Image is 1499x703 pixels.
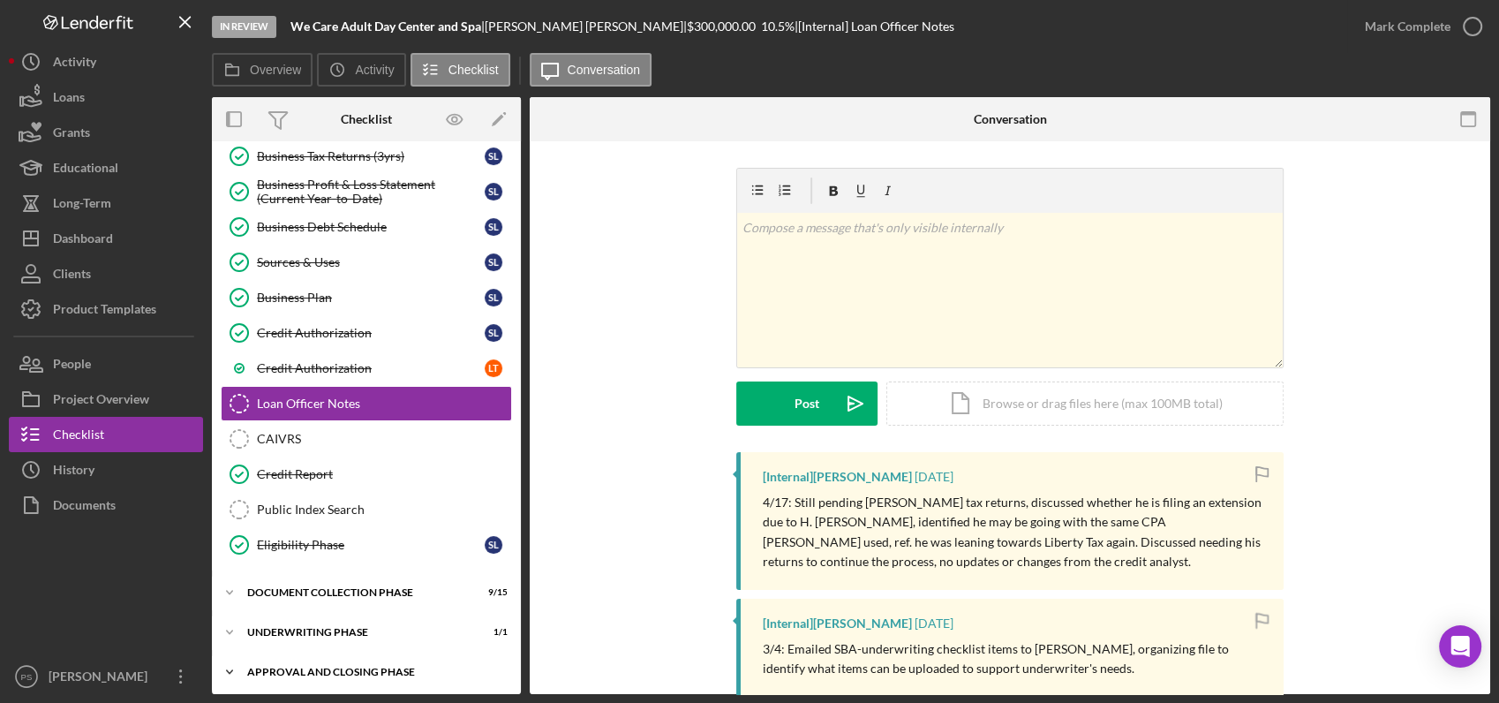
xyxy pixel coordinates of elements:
div: Credit Authorization [257,361,485,375]
div: Product Templates [53,291,156,331]
a: Business Tax Returns (3yrs)SL [221,139,512,174]
div: | [Internal] Loan Officer Notes [795,19,954,34]
div: 1 / 1 [476,627,508,638]
div: S L [485,289,502,306]
button: Long-Term [9,185,203,221]
div: $300,000.00 [687,19,761,34]
div: Open Intercom Messenger [1439,625,1481,668]
div: Grants [53,115,90,155]
label: Conversation [568,63,641,77]
div: S L [485,183,502,200]
button: Educational [9,150,203,185]
button: Checklist [9,417,203,452]
div: Loan Officer Notes [257,397,511,411]
a: CAIVRS [221,421,512,457]
button: History [9,452,203,488]
a: Credit AuthorizationSL [221,315,512,351]
div: [PERSON_NAME] [PERSON_NAME] | [485,19,687,34]
div: Documents [53,488,116,527]
div: Credit Report [257,467,511,481]
div: S L [485,147,502,165]
div: 10.5 % [761,19,795,34]
div: S L [485,536,502,554]
button: Project Overview [9,382,203,417]
p: 3/4: Emailed SBA-underwriting checklist items to [PERSON_NAME], organizing file to identify what ... [763,639,1266,679]
div: Conversation [974,112,1047,126]
div: S L [485,324,502,342]
text: PS [21,672,33,682]
div: Educational [53,150,118,190]
div: Approval and Closing Phase [247,667,499,677]
label: Activity [355,63,394,77]
button: Clients [9,256,203,291]
button: Activity [317,53,405,87]
div: People [53,346,91,386]
div: S L [485,253,502,271]
label: Overview [250,63,301,77]
div: [PERSON_NAME] [44,659,159,699]
div: CAIVRS [257,432,511,446]
a: Credit AuthorizationLT [221,351,512,386]
button: People [9,346,203,382]
div: [Internal] [PERSON_NAME] [763,616,912,631]
a: Credit Report [221,457,512,492]
div: Business Plan [257,291,485,305]
button: Activity [9,44,203,79]
a: Public Index Search [221,492,512,527]
div: Post [795,382,819,426]
div: Activity [53,44,96,84]
div: Document Collection Phase [247,587,463,598]
a: Business PlanSL [221,280,512,315]
a: Eligibility PhaseSL [221,527,512,563]
a: Business Debt ScheduleSL [221,209,512,245]
div: Long-Term [53,185,111,225]
div: Business Debt Schedule [257,220,485,234]
time: 2025-04-17 13:46 [915,470,953,484]
button: Mark Complete [1347,9,1490,44]
button: Documents [9,488,203,523]
label: Checklist [448,63,499,77]
div: Sources & Uses [257,255,485,269]
div: | [290,19,485,34]
a: Sources & UsesSL [221,245,512,280]
div: [Internal] [PERSON_NAME] [763,470,912,484]
button: Dashboard [9,221,203,256]
div: Checklist [341,112,392,126]
div: In Review [212,16,276,38]
button: Overview [212,53,313,87]
div: Loans [53,79,85,119]
div: Credit Authorization [257,326,485,340]
div: Clients [53,256,91,296]
div: Business Tax Returns (3yrs) [257,149,485,163]
button: Post [736,382,878,426]
button: Conversation [530,53,652,87]
b: We Care Adult Day Center and Spa [290,19,481,34]
div: Checklist [53,417,104,457]
button: Loans [9,79,203,115]
div: Underwriting Phase [247,627,463,638]
a: Loan Officer Notes [221,386,512,421]
button: PS[PERSON_NAME] [9,659,203,694]
a: Grants [9,115,203,150]
p: 4/17: Still pending [PERSON_NAME] tax returns, discussed whether he is filing an extension due to... [763,493,1266,572]
div: 9 / 15 [476,587,508,598]
button: Product Templates [9,291,203,327]
div: Eligibility Phase [257,538,485,552]
div: Business Profit & Loss Statement (Current Year-to-Date) [257,178,485,206]
div: S L [485,218,502,236]
time: 2025-03-04 19:44 [915,616,953,631]
div: L T [485,359,502,377]
button: Checklist [411,53,510,87]
a: Business Profit & Loss Statement (Current Year-to-Date)SL [221,174,512,209]
div: Public Index Search [257,503,511,517]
